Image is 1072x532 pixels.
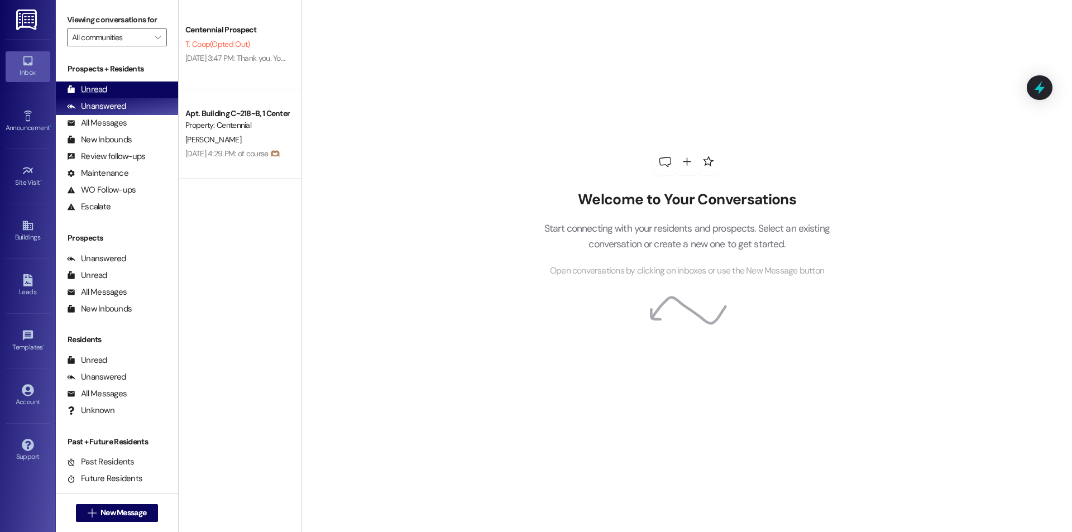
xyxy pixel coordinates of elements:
[550,264,824,278] span: Open conversations by clicking on inboxes or use the New Message button
[67,134,132,146] div: New Inbounds
[56,63,178,75] div: Prospects + Residents
[67,405,114,416] div: Unknown
[67,201,111,213] div: Escalate
[40,177,42,185] span: •
[43,342,45,349] span: •
[72,28,149,46] input: All communities
[185,53,736,63] div: [DATE] 3:47 PM: Thank you. You will no longer receive texts from this thread. Please reply with '...
[67,184,136,196] div: WO Follow-ups
[6,271,50,301] a: Leads
[67,286,127,298] div: All Messages
[6,435,50,466] a: Support
[67,371,126,383] div: Unanswered
[527,191,846,209] h2: Welcome to Your Conversations
[185,119,289,131] div: Property: Centennial
[527,221,846,252] p: Start connecting with your residents and prospects. Select an existing conversation or create a n...
[67,167,128,179] div: Maintenance
[67,456,135,468] div: Past Residents
[67,388,127,400] div: All Messages
[56,436,178,448] div: Past + Future Residents
[100,507,146,519] span: New Message
[6,51,50,82] a: Inbox
[56,232,178,244] div: Prospects
[6,326,50,356] a: Templates •
[67,84,107,95] div: Unread
[56,334,178,346] div: Residents
[185,135,241,145] span: [PERSON_NAME]
[76,504,159,522] button: New Message
[67,100,126,112] div: Unanswered
[67,151,145,162] div: Review follow-ups
[67,354,107,366] div: Unread
[155,33,161,42] i: 
[67,11,167,28] label: Viewing conversations for
[185,24,289,36] div: Centennial Prospect
[67,253,126,265] div: Unanswered
[67,270,107,281] div: Unread
[67,303,132,315] div: New Inbounds
[185,39,250,49] span: T. Coop (Opted Out)
[185,148,279,159] div: [DATE] 4:29 PM: of course 🫶🏽
[6,161,50,191] a: Site Visit •
[50,122,51,130] span: •
[6,216,50,246] a: Buildings
[185,108,289,119] div: Apt. Building C~218~B, 1 Centennial
[67,117,127,129] div: All Messages
[88,509,96,517] i: 
[6,381,50,411] a: Account
[16,9,39,30] img: ResiDesk Logo
[67,473,142,485] div: Future Residents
